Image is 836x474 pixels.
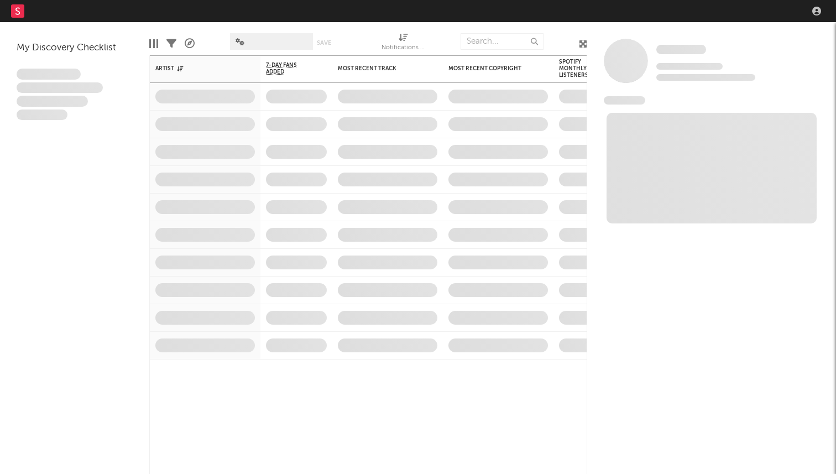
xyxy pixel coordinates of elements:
span: Lorem ipsum dolor [17,69,81,80]
span: 0 fans last week [656,74,755,81]
div: Most Recent Copyright [448,65,531,72]
span: Praesent ac interdum [17,96,88,107]
span: Integer aliquet in purus et [17,82,103,93]
span: Some Artist [656,45,706,54]
span: News Feed [604,96,645,105]
input: Search... [461,33,544,50]
div: My Discovery Checklist [17,41,133,55]
div: Notifications (Artist) [382,41,426,55]
button: Save [317,40,331,46]
div: Spotify Monthly Listeners [559,59,598,79]
div: Notifications (Artist) [382,28,426,60]
div: Most Recent Track [338,65,421,72]
span: 7-Day Fans Added [266,62,310,75]
div: Filters [166,28,176,60]
div: Edit Columns [149,28,158,60]
div: Artist [155,65,238,72]
a: Some Artist [656,44,706,55]
span: Tracking Since: [DATE] [656,63,723,70]
div: A&R Pipeline [185,28,195,60]
span: Aliquam viverra [17,110,67,121]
